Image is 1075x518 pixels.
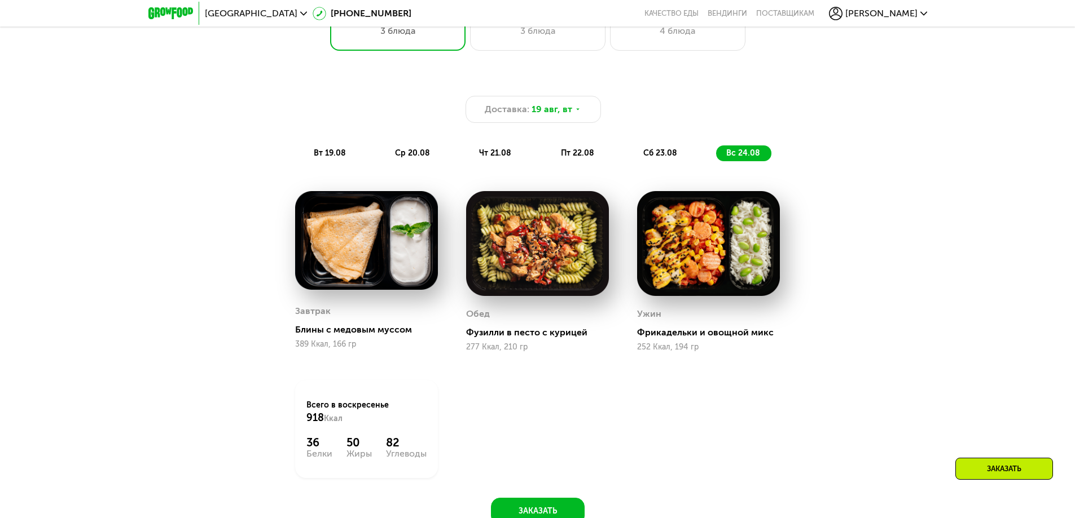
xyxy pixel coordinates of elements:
div: Заказать [955,458,1053,480]
div: 82 [386,436,427,449]
div: Жиры [346,449,372,458]
div: Ужин [637,306,661,322]
a: [PHONE_NUMBER] [313,7,411,20]
span: ср 20.08 [395,148,430,158]
div: 277 Ккал, 210 гр [466,343,609,352]
span: 19 авг, вт [532,103,572,116]
span: пт 22.08 [561,148,594,158]
span: вт 19.08 [314,148,346,158]
span: Ккал [324,414,343,423]
div: Завтрак [295,303,331,320]
div: 3 блюда [482,24,594,38]
div: Белки [306,449,332,458]
div: Фрикадельки и овощной микс [637,327,789,338]
div: 252 Ккал, 194 гр [637,343,780,352]
a: Качество еды [644,9,699,18]
div: Обед [466,306,490,322]
div: 3 блюда [342,24,454,38]
span: [GEOGRAPHIC_DATA] [205,9,297,18]
span: чт 21.08 [479,148,511,158]
div: 4 блюда [622,24,734,38]
a: Вендинги [708,9,747,18]
div: 389 Ккал, 166 гр [295,340,438,349]
span: вс 24.08 [726,148,760,158]
span: [PERSON_NAME] [845,9,918,18]
span: Доставка: [485,103,529,116]
div: Всего в воскресенье [306,400,427,424]
div: 36 [306,436,332,449]
span: 918 [306,411,324,424]
div: 50 [346,436,372,449]
div: Блины с медовым муссом [295,324,447,335]
div: Фузилли в песто с курицей [466,327,618,338]
div: Углеводы [386,449,427,458]
div: поставщикам [756,9,814,18]
span: сб 23.08 [643,148,677,158]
